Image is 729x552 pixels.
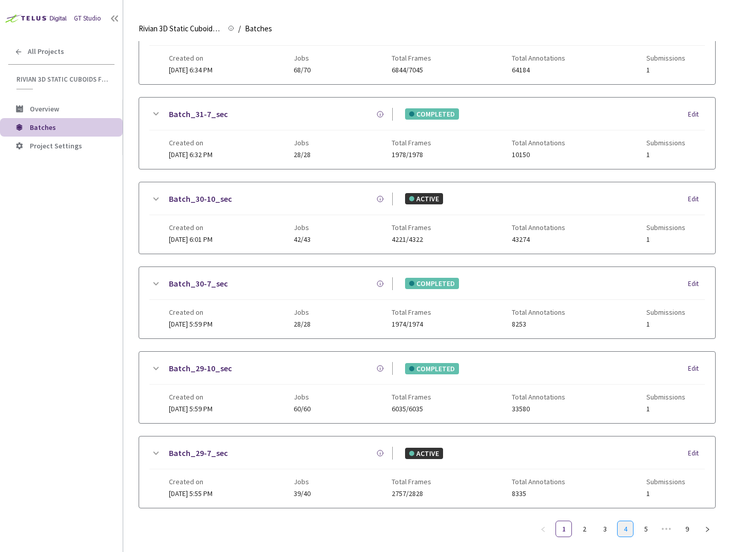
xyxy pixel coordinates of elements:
[512,490,565,498] span: 8335
[294,478,311,486] span: Jobs
[169,223,213,232] span: Created on
[392,308,431,316] span: Total Frames
[169,319,213,329] span: [DATE] 5:59 PM
[294,405,311,413] span: 60/60
[30,104,59,113] span: Overview
[238,23,241,35] li: /
[139,12,715,84] div: Batch_31-10_secACTIVEEditCreated on[DATE] 6:34 PMJobs68/70Total Frames6844/7045Total Annotations6...
[679,521,695,537] a: 9
[577,521,592,537] a: 2
[405,108,459,120] div: COMPLETED
[169,65,213,74] span: [DATE] 6:34 PM
[646,478,685,486] span: Submissions
[658,521,675,537] span: •••
[169,139,213,147] span: Created on
[294,66,311,74] span: 68/70
[555,521,572,537] li: 1
[512,139,565,147] span: Total Annotations
[169,193,232,205] a: Batch_30-10_sec
[646,405,685,413] span: 1
[139,436,715,508] div: Batch_29-7_secACTIVEEditCreated on[DATE] 5:55 PMJobs39/40Total Frames2757/2828Total Annotations83...
[392,478,431,486] span: Total Frames
[169,489,213,498] span: [DATE] 5:55 PM
[169,54,213,62] span: Created on
[16,75,108,84] span: Rivian 3D Static Cuboids fixed[2024-25]
[169,478,213,486] span: Created on
[294,223,311,232] span: Jobs
[405,363,459,374] div: COMPLETED
[512,478,565,486] span: Total Annotations
[30,123,56,132] span: Batches
[512,151,565,159] span: 10150
[294,54,311,62] span: Jobs
[392,223,431,232] span: Total Frames
[169,447,228,460] a: Batch_29-7_sec
[646,308,685,316] span: Submissions
[294,308,311,316] span: Jobs
[512,320,565,328] span: 8253
[392,151,431,159] span: 1978/1978
[169,404,213,413] span: [DATE] 5:59 PM
[535,521,551,537] button: left
[688,279,705,289] div: Edit
[392,490,431,498] span: 2757/2828
[512,393,565,401] span: Total Annotations
[392,66,431,74] span: 6844/7045
[169,393,213,401] span: Created on
[618,521,633,537] a: 4
[392,393,431,401] span: Total Frames
[169,235,213,244] span: [DATE] 6:01 PM
[139,98,715,169] div: Batch_31-7_secCOMPLETEDEditCreated on[DATE] 6:32 PMJobs28/28Total Frames1978/1978Total Annotation...
[576,521,592,537] li: 2
[139,182,715,254] div: Batch_30-10_secACTIVEEditCreated on[DATE] 6:01 PMJobs42/43Total Frames4221/4322Total Annotations4...
[646,54,685,62] span: Submissions
[512,66,565,74] span: 64184
[392,405,431,413] span: 6035/6035
[245,23,272,35] span: Batches
[658,521,675,537] li: Next 5 Pages
[540,526,546,532] span: left
[294,151,311,159] span: 28/28
[704,526,711,532] span: right
[688,109,705,120] div: Edit
[646,139,685,147] span: Submissions
[294,139,311,147] span: Jobs
[535,521,551,537] li: Previous Page
[699,521,716,537] li: Next Page
[392,320,431,328] span: 1974/1974
[646,393,685,401] span: Submissions
[392,236,431,243] span: 4221/4322
[169,150,213,159] span: [DATE] 6:32 PM
[139,23,222,35] span: Rivian 3D Static Cuboids fixed[2024-25]
[646,151,685,159] span: 1
[169,108,228,121] a: Batch_31-7_sec
[405,278,459,289] div: COMPLETED
[392,139,431,147] span: Total Frames
[638,521,654,537] a: 5
[392,54,431,62] span: Total Frames
[405,193,443,204] div: ACTIVE
[294,320,311,328] span: 28/28
[646,236,685,243] span: 1
[597,521,613,537] li: 3
[646,490,685,498] span: 1
[597,521,612,537] a: 3
[699,521,716,537] button: right
[169,308,213,316] span: Created on
[688,194,705,204] div: Edit
[294,393,311,401] span: Jobs
[169,362,232,375] a: Batch_29-10_sec
[512,54,565,62] span: Total Annotations
[556,521,571,537] a: 1
[512,223,565,232] span: Total Annotations
[688,364,705,374] div: Edit
[405,448,443,459] div: ACTIVE
[294,236,311,243] span: 42/43
[679,521,695,537] li: 9
[139,267,715,338] div: Batch_30-7_secCOMPLETEDEditCreated on[DATE] 5:59 PMJobs28/28Total Frames1974/1974Total Annotation...
[646,66,685,74] span: 1
[30,141,82,150] span: Project Settings
[646,223,685,232] span: Submissions
[512,308,565,316] span: Total Annotations
[28,47,64,56] span: All Projects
